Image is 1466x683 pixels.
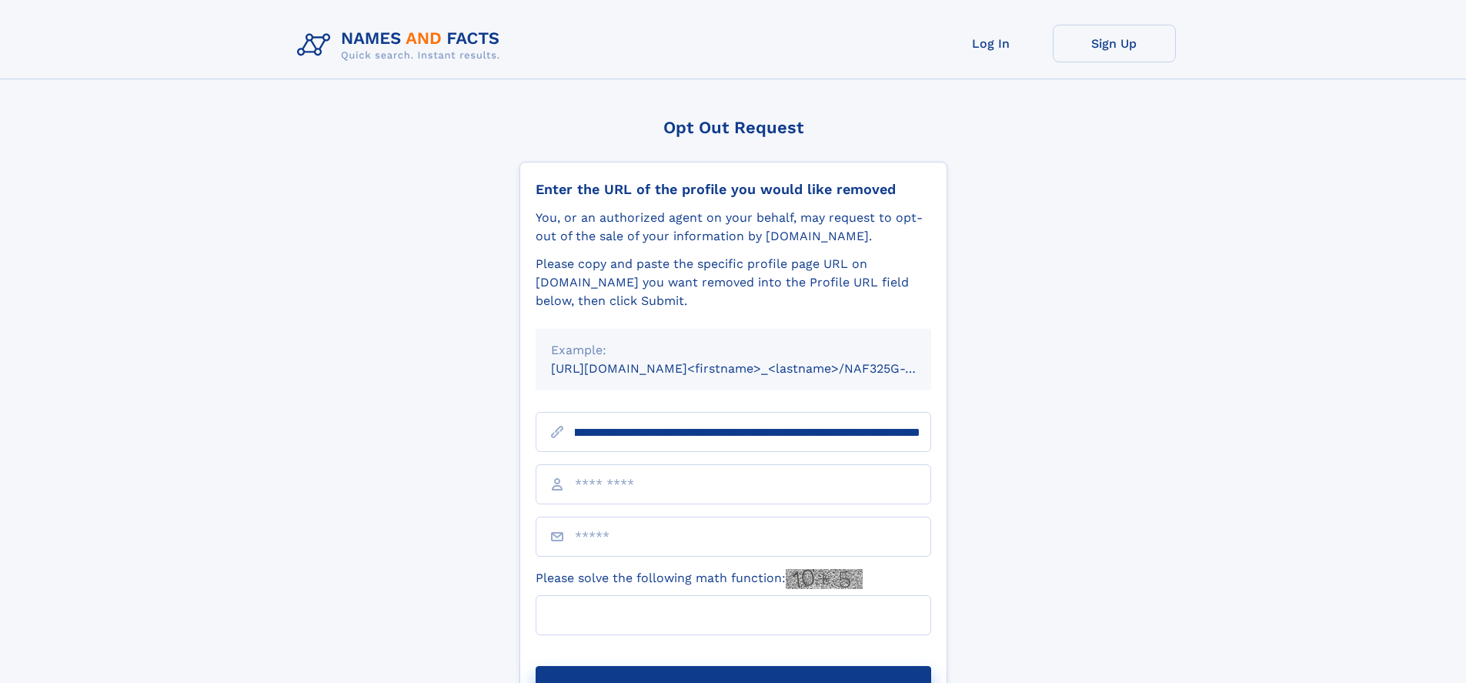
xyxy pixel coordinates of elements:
[1053,25,1176,62] a: Sign Up
[536,209,931,246] div: You, or an authorized agent on your behalf, may request to opt-out of the sale of your informatio...
[551,341,916,360] div: Example:
[536,569,863,589] label: Please solve the following math function:
[519,118,947,137] div: Opt Out Request
[930,25,1053,62] a: Log In
[536,255,931,310] div: Please copy and paste the specific profile page URL on [DOMAIN_NAME] you want removed into the Pr...
[291,25,513,66] img: Logo Names and Facts
[551,361,960,376] small: [URL][DOMAIN_NAME]<firstname>_<lastname>/NAF325G-xxxxxxxx
[536,181,931,198] div: Enter the URL of the profile you would like removed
